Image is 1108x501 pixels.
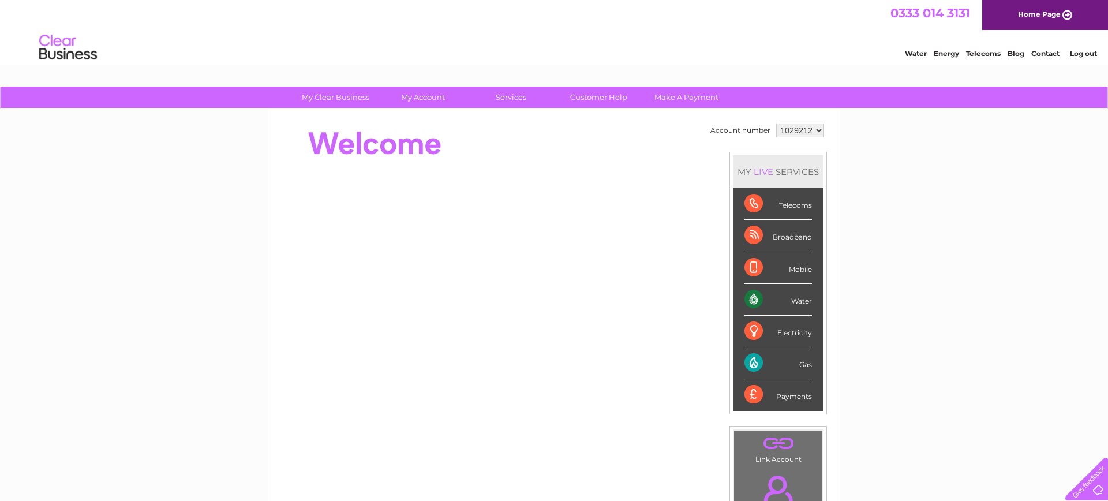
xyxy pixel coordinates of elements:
div: Clear Business is a trading name of Verastar Limited (registered in [GEOGRAPHIC_DATA] No. 3667643... [282,6,828,56]
a: My Account [376,87,471,108]
a: Services [463,87,559,108]
a: Energy [934,49,959,58]
a: Customer Help [551,87,646,108]
div: Electricity [744,316,812,347]
a: Water [905,49,927,58]
div: Payments [744,379,812,410]
div: Broadband [744,220,812,252]
a: My Clear Business [288,87,383,108]
img: logo.png [39,30,98,65]
div: Telecoms [744,188,812,220]
a: Contact [1031,49,1060,58]
div: LIVE [751,166,776,177]
a: . [737,433,819,454]
a: Blog [1008,49,1024,58]
a: Telecoms [966,49,1001,58]
div: MY SERVICES [733,155,823,188]
div: Mobile [744,252,812,284]
div: Water [744,284,812,316]
td: Account number [708,121,773,140]
div: Gas [744,347,812,379]
a: Log out [1070,49,1097,58]
a: 0333 014 3131 [890,6,970,20]
td: Link Account [733,430,823,466]
a: Make A Payment [639,87,734,108]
